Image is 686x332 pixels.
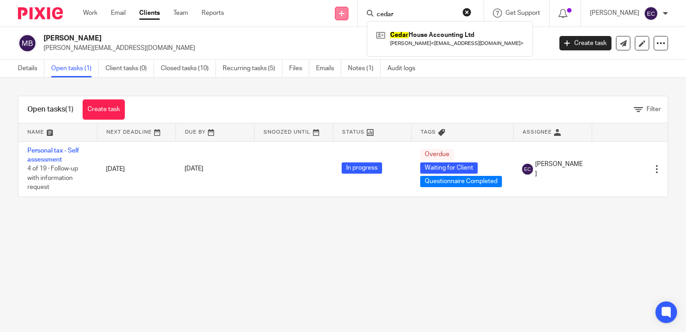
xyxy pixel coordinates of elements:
a: Work [83,9,97,18]
a: Recurring tasks (5) [223,60,282,77]
img: svg%3E [644,6,658,21]
a: Notes (1) [348,60,381,77]
span: (1) [65,106,74,113]
span: Questionnaire Completed [420,176,502,187]
a: Create task [559,36,611,50]
span: Overdue [420,149,454,160]
img: Pixie [18,7,63,19]
a: Details [18,60,44,77]
span: Status [342,130,365,135]
h1: Open tasks [27,105,74,114]
span: Waiting for Client [420,162,478,174]
span: Tags [421,130,436,135]
span: Filter [646,106,661,112]
img: svg%3E [522,164,533,175]
span: In progress [342,162,382,174]
a: Clients [139,9,160,18]
span: Snoozed Until [264,130,311,135]
img: svg%3E [18,34,37,53]
span: Get Support [506,10,540,16]
span: [PERSON_NAME] [535,160,583,178]
td: [DATE] [97,141,176,197]
p: [PERSON_NAME][EMAIL_ADDRESS][DOMAIN_NAME] [44,44,546,53]
span: 4 of 19 · Follow-up with information request [27,166,78,190]
a: Audit logs [387,60,422,77]
a: Closed tasks (10) [161,60,216,77]
button: Clear [462,8,471,17]
span: [DATE] [185,166,203,172]
input: Search [376,11,457,19]
a: Personal tax - Self assessment [27,148,79,163]
a: Client tasks (0) [106,60,154,77]
a: Team [173,9,188,18]
a: Create task [83,99,125,120]
a: Files [289,60,309,77]
a: Open tasks (1) [51,60,99,77]
a: Emails [316,60,341,77]
h2: [PERSON_NAME] [44,34,445,43]
a: Reports [202,9,224,18]
p: [PERSON_NAME] [590,9,639,18]
a: Email [111,9,126,18]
